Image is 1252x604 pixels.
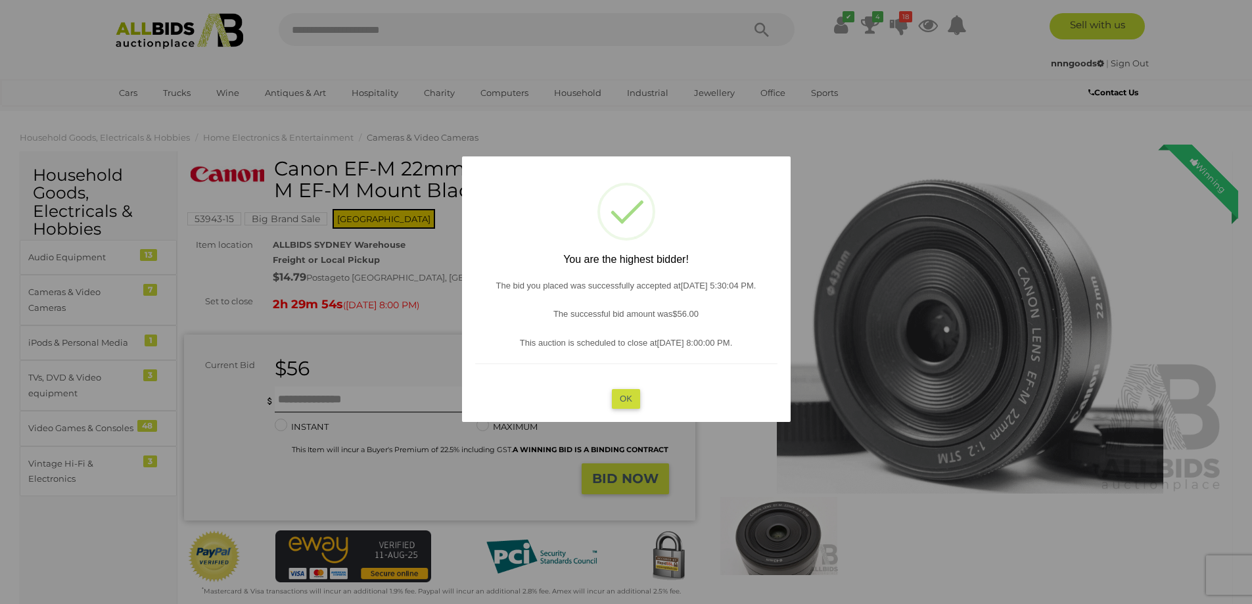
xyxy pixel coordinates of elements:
[681,281,754,290] span: [DATE] 5:30:04 PM
[475,335,777,350] p: This auction is scheduled to close at .
[612,389,640,408] button: OK
[475,306,777,321] p: The successful bid amount was
[475,278,777,293] p: The bid you placed was successfully accepted at .
[657,338,730,348] span: [DATE] 8:00:00 PM
[672,309,699,319] span: $56.00
[475,254,777,266] h2: You are the highest bidder!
